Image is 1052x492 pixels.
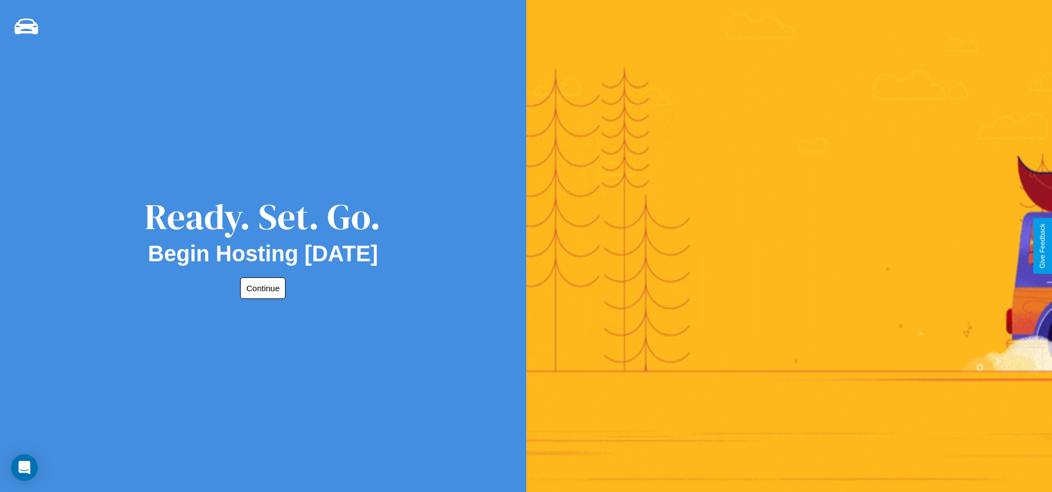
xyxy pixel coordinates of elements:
div: Ready. Set. Go. [145,192,381,241]
div: Give Feedback [1039,224,1046,268]
div: Open Intercom Messenger [11,454,38,481]
button: Continue [240,277,286,299]
h2: Begin Hosting [DATE] [148,241,378,266]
